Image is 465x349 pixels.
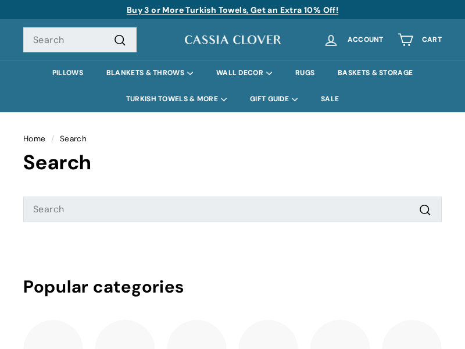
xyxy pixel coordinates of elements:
input: Search [23,197,442,222]
h2: Popular categories [23,277,442,297]
h1: Search [23,151,442,174]
a: PILLOWS [41,60,95,86]
summary: WALL DECOR [205,60,284,86]
a: Home [23,134,46,144]
span: Search [60,134,87,144]
input: Search [23,27,137,53]
span: Cart [422,36,442,44]
a: SALE [309,86,350,112]
summary: GIFT GUIDE [238,86,309,112]
a: BASKETS & STORAGE [326,60,424,86]
summary: BLANKETS & THROWS [95,60,205,86]
a: Cart [391,23,449,57]
span: / [48,134,57,144]
a: Account [316,23,391,57]
nav: breadcrumbs [23,133,442,145]
span: Account [348,36,384,44]
summary: TURKISH TOWELS & MORE [115,86,238,112]
a: Buy 3 or More Turkish Towels, Get an Extra 10% Off! [127,5,338,15]
a: RUGS [284,60,326,86]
